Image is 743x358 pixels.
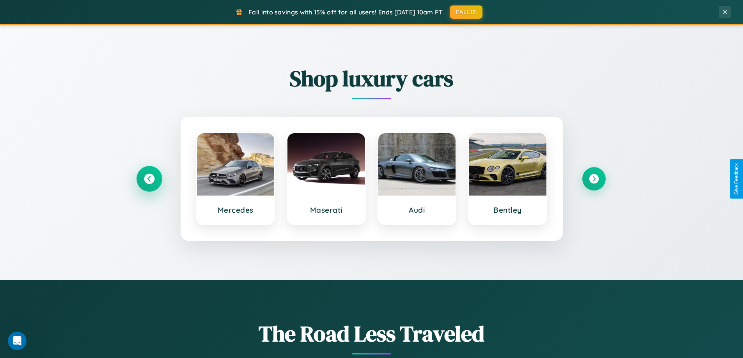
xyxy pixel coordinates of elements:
span: Fall into savings with 15% off for all users! Ends [DATE] 10am PT. [248,8,444,16]
h3: Maserati [295,205,357,215]
h3: Bentley [477,205,539,215]
h3: Audi [386,205,448,215]
h2: Shop luxury cars [138,63,606,93]
div: Give Feedback [734,163,739,195]
h1: The Road Less Traveled [138,319,606,349]
button: FALL15 [450,5,482,19]
iframe: Intercom live chat [8,332,27,350]
h3: Mercedes [205,205,267,215]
